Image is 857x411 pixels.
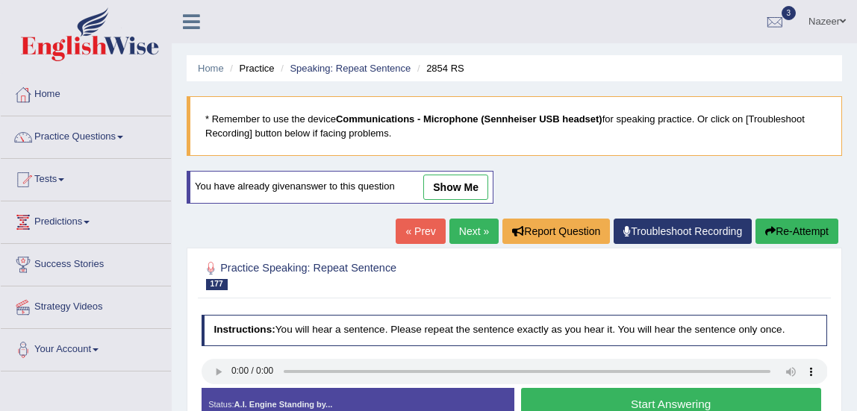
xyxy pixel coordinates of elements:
a: Strategy Videos [1,286,171,324]
li: Practice [226,61,274,75]
div: You have already given answer to this question [187,171,493,204]
a: Practice Questions [1,116,171,154]
a: Next » [449,219,499,244]
a: show me [423,175,488,200]
h2: Practice Speaking: Repeat Sentence [202,259,590,290]
a: Home [1,74,171,111]
a: Predictions [1,201,171,239]
span: 3 [782,6,797,20]
blockquote: * Remember to use the device for speaking practice. Or click on [Troubleshoot Recording] button b... [187,96,842,156]
strong: A.I. Engine Standing by... [234,400,333,409]
a: Success Stories [1,244,171,281]
button: Re-Attempt [755,219,838,244]
span: 177 [206,279,228,290]
a: « Prev [396,219,445,244]
a: Speaking: Repeat Sentence [290,63,411,74]
b: Instructions: [214,324,275,335]
li: 2854 RS [414,61,464,75]
button: Report Question [502,219,610,244]
a: Home [198,63,224,74]
a: Your Account [1,329,171,366]
a: Tests [1,159,171,196]
h4: You will hear a sentence. Please repeat the sentence exactly as you hear it. You will hear the se... [202,315,828,346]
a: Troubleshoot Recording [614,219,752,244]
b: Communications - Microphone (Sennheiser USB headset) [336,113,602,125]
